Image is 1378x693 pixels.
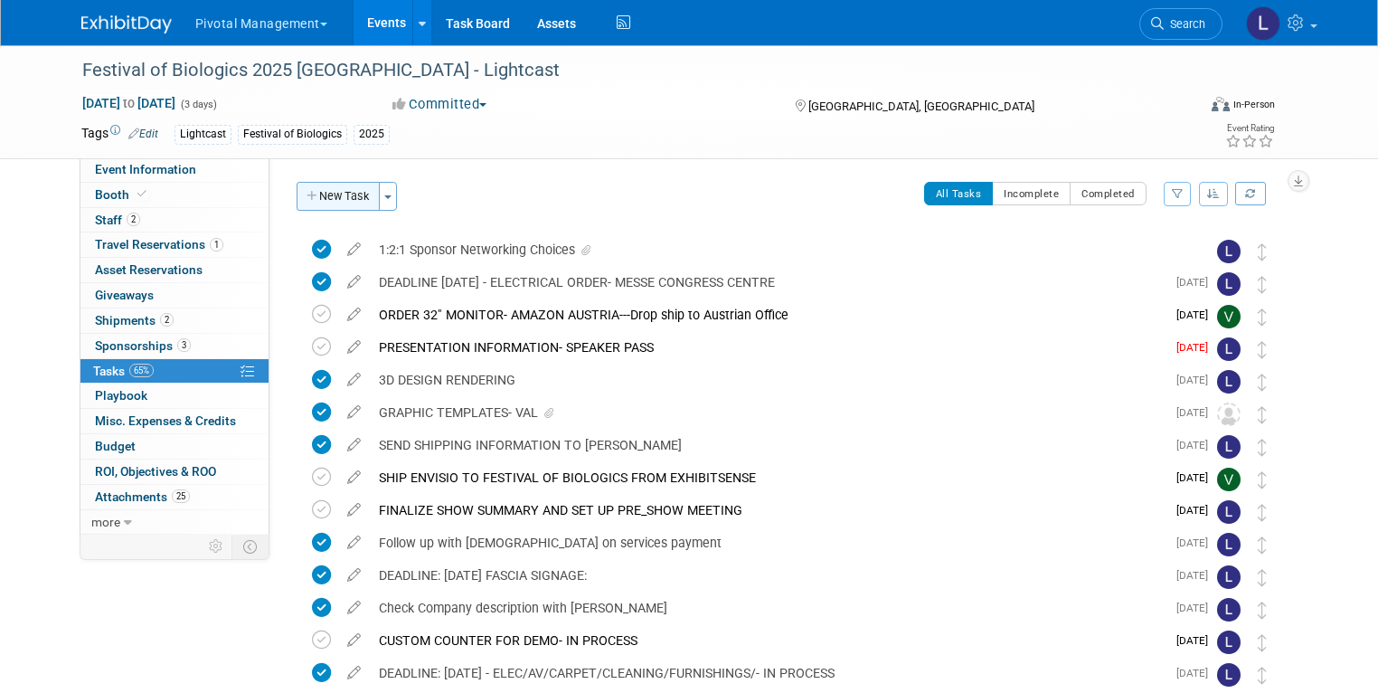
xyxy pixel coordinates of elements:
[95,439,136,453] span: Budget
[338,567,370,584] a: edit
[370,462,1166,493] div: SHIP ENVISIO TO FESTIVAL OF BIOLOGICS FROM EXHIBITSENSE
[80,258,269,282] a: Asset Reservations
[80,460,269,484] a: ROI, Objectives & ROO
[80,409,269,433] a: Misc. Expenses & Credits
[80,510,269,535] a: more
[338,632,370,649] a: edit
[95,288,154,302] span: Giveaways
[386,95,494,114] button: Committed
[1217,631,1241,654] img: Leslie Pelton
[128,128,158,140] a: Edit
[1258,406,1267,423] i: Move task
[370,267,1166,298] div: DEADLINE [DATE] - ELECTRICAL ORDER- MESSE CONGRESS CENTRE
[354,125,390,144] div: 2025
[201,535,232,558] td: Personalize Event Tab Strip
[1217,663,1241,687] img: Leslie Pelton
[1176,406,1217,419] span: [DATE]
[1217,565,1241,589] img: Leslie Pelton
[370,234,1181,265] div: 1:2:1 Sponsor Networking Choices
[1176,471,1217,484] span: [DATE]
[338,372,370,388] a: edit
[1258,504,1267,521] i: Move task
[338,437,370,453] a: edit
[81,124,158,145] td: Tags
[370,593,1166,623] div: Check Company description with [PERSON_NAME]
[80,334,269,358] a: Sponsorships3
[1258,667,1267,684] i: Move task
[81,95,176,111] span: [DATE] [DATE]
[80,359,269,384] a: Tasks65%
[1176,634,1217,647] span: [DATE]
[1217,240,1241,263] img: Leslie Pelton
[370,397,1166,428] div: GRAPHIC TEMPLATES- VAL
[1099,94,1275,121] div: Event Format
[81,15,172,33] img: ExhibitDay
[127,213,140,226] span: 2
[297,182,380,211] button: New Task
[1258,471,1267,489] i: Move task
[80,183,269,207] a: Booth
[1217,533,1241,556] img: Leslie Pelton
[338,307,370,323] a: edit
[1176,341,1217,354] span: [DATE]
[120,96,137,110] span: to
[1258,276,1267,293] i: Move task
[95,388,147,403] span: Playbook
[1176,569,1217,582] span: [DATE]
[238,125,347,144] div: Festival of Biologics
[95,338,191,353] span: Sponsorships
[93,364,154,378] span: Tasks
[80,434,269,459] a: Budget
[1258,374,1267,391] i: Move task
[80,283,269,308] a: Giveaways
[338,535,370,551] a: edit
[95,187,150,202] span: Booth
[1176,504,1217,517] span: [DATE]
[95,213,140,227] span: Staff
[95,489,190,504] span: Attachments
[808,100,1034,113] span: [GEOGRAPHIC_DATA], [GEOGRAPHIC_DATA]
[1258,602,1267,619] i: Move task
[80,208,269,233] a: Staff2
[338,339,370,356] a: edit
[1176,536,1217,549] span: [DATE]
[1258,569,1267,586] i: Move task
[177,338,191,352] span: 3
[1139,8,1222,40] a: Search
[80,233,269,257] a: Travel Reservations1
[210,238,223,252] span: 1
[179,99,217,110] span: (3 days)
[370,560,1166,591] div: DEADLINE: [DATE] FASCIA SIGNAGE:
[80,309,269,333] a: Shipments2
[231,535,269,558] td: Toggle Event Tabs
[95,162,196,176] span: Event Information
[370,430,1166,460] div: SEND SHIPPING INFORMATION TO [PERSON_NAME]
[95,413,236,428] span: Misc. Expenses & Credits
[1235,182,1266,205] a: Refresh
[76,54,1174,87] div: Festival of Biologics 2025 [GEOGRAPHIC_DATA] - Lightcast
[160,313,174,327] span: 2
[1217,305,1241,328] img: Valerie Weld
[80,384,269,408] a: Playbook
[1164,17,1205,31] span: Search
[1176,276,1217,289] span: [DATE]
[1176,602,1217,614] span: [DATE]
[338,242,370,258] a: edit
[338,502,370,518] a: edit
[175,125,231,144] div: Lightcast
[370,332,1166,363] div: PRESENTATION INFORMATION- SPEAKER PASS
[1217,468,1241,491] img: Valerie Weld
[95,464,216,479] span: ROI, Objectives & ROO
[338,665,370,681] a: edit
[1258,439,1267,456] i: Move task
[1258,243,1267,261] i: Move task
[370,625,1166,656] div: CUSTOM COUNTER FOR DEMO- IN PROCESS
[137,189,146,199] i: Booth reservation complete
[1217,500,1241,524] img: Leslie Pelton
[1176,309,1217,321] span: [DATE]
[338,600,370,616] a: edit
[1217,272,1241,296] img: Leslie Pelton
[1232,98,1275,111] div: In-Person
[370,658,1166,688] div: DEADLINE: [DATE] - ELEC/AV/CARPET/CLEANING/FURNISHINGS/- IN PROCESS
[1070,182,1147,205] button: Completed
